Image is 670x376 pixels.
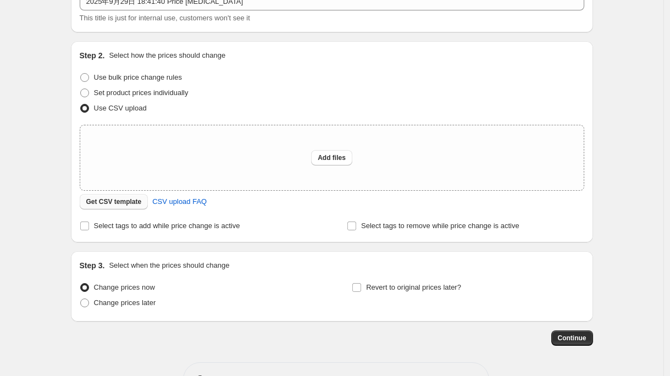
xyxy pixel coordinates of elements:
[80,260,105,271] h2: Step 3.
[80,194,148,209] button: Get CSV template
[558,334,586,342] span: Continue
[94,89,189,97] span: Set product prices individually
[109,260,229,271] p: Select when the prices should change
[146,193,213,211] a: CSV upload FAQ
[86,197,142,206] span: Get CSV template
[80,50,105,61] h2: Step 2.
[551,330,593,346] button: Continue
[94,104,147,112] span: Use CSV upload
[94,222,240,230] span: Select tags to add while price change is active
[94,73,182,81] span: Use bulk price change rules
[94,283,155,291] span: Change prices now
[109,50,225,61] p: Select how the prices should change
[366,283,461,291] span: Revert to original prices later?
[318,153,346,162] span: Add files
[311,150,352,165] button: Add files
[361,222,519,230] span: Select tags to remove while price change is active
[152,196,207,207] span: CSV upload FAQ
[80,14,250,22] span: This title is just for internal use, customers won't see it
[94,298,156,307] span: Change prices later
